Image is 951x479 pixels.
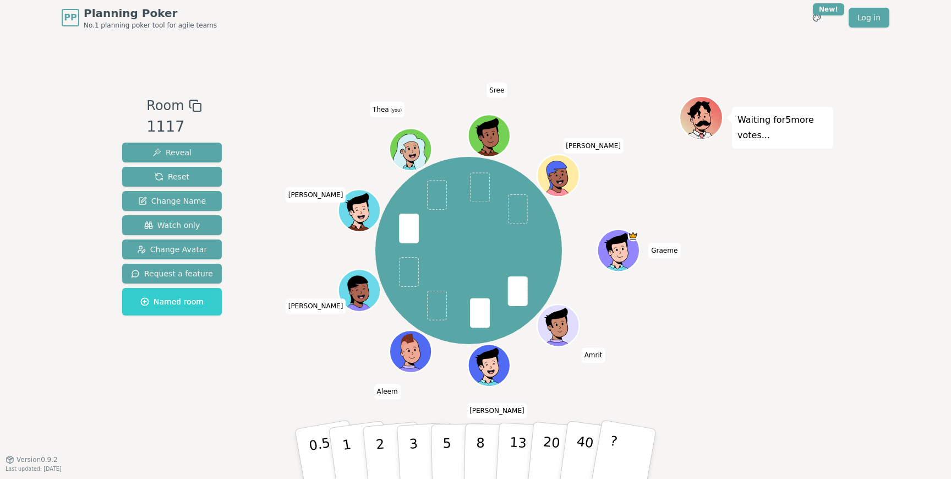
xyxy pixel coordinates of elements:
[122,143,222,162] button: Reveal
[737,112,828,143] p: Waiting for 5 more votes...
[6,466,62,472] span: Last updated: [DATE]
[849,8,889,28] a: Log in
[582,347,605,363] span: Click to change your name
[17,455,58,464] span: Version 0.9.2
[627,231,638,241] span: Graeme is the host
[389,108,402,113] span: (you)
[144,220,200,231] span: Watch only
[84,6,217,21] span: Planning Poker
[122,215,222,235] button: Watch only
[137,244,207,255] span: Change Avatar
[138,195,206,206] span: Change Name
[140,296,204,307] span: Named room
[152,147,192,158] span: Reveal
[122,239,222,259] button: Change Avatar
[146,116,201,138] div: 1117
[122,288,222,315] button: Named room
[122,167,222,187] button: Reset
[648,243,680,258] span: Click to change your name
[122,264,222,284] button: Request a feature
[370,102,405,117] span: Click to change your name
[131,268,213,279] span: Request a feature
[84,21,217,30] span: No.1 planning poker tool for agile teams
[122,191,222,211] button: Change Name
[6,455,58,464] button: Version0.9.2
[146,96,184,116] span: Room
[467,403,527,418] span: Click to change your name
[813,3,844,15] div: New!
[62,6,217,30] a: PPPlanning PokerNo.1 planning poker tool for agile teams
[286,298,346,314] span: Click to change your name
[807,8,827,28] button: New!
[155,171,189,182] span: Reset
[563,138,624,154] span: Click to change your name
[286,187,346,203] span: Click to change your name
[391,129,430,169] button: Click to change your avatar
[487,82,507,97] span: Click to change your name
[64,11,76,24] span: PP
[374,384,401,399] span: Click to change your name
